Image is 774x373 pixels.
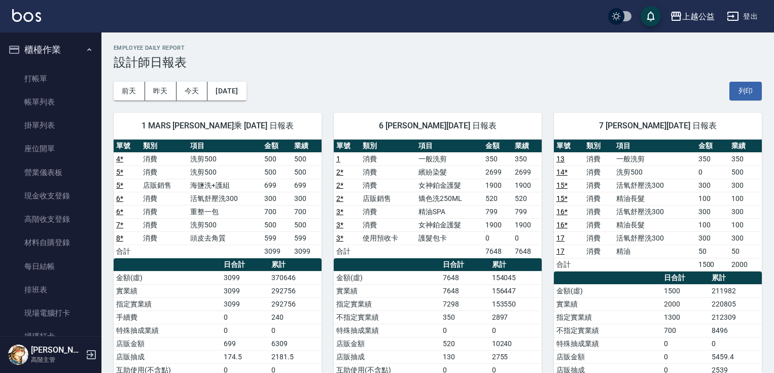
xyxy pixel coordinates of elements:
td: 金額(虛) [554,284,661,297]
td: 洗剪500 [188,218,262,231]
td: 2699 [512,165,542,179]
td: 1900 [512,179,542,192]
td: 50 [696,245,729,258]
th: 金額 [696,140,729,153]
td: 212309 [709,311,762,324]
td: 指定實業績 [334,297,441,311]
a: 1 [336,155,340,163]
td: 599 [262,231,292,245]
td: 6309 [269,337,322,350]
td: 2755 [489,350,542,363]
td: 消費 [360,179,416,192]
td: 5459.4 [709,350,762,363]
td: 活氧舒壓洗300 [614,179,695,192]
td: 女神鉑金護髮 [416,179,483,192]
th: 金額 [262,140,292,153]
td: 699 [262,179,292,192]
td: 矯色洗250ML [416,192,483,205]
a: 營業儀表板 [4,161,97,184]
td: 300 [262,192,292,205]
td: 700 [292,205,322,218]
td: 護髮包卡 [416,231,483,245]
td: 活氧舒壓洗300 [188,192,262,205]
td: 洗剪500 [188,152,262,165]
td: 特殊抽成業績 [114,324,221,337]
td: 500 [292,152,322,165]
td: 海鹽洗+護組 [188,179,262,192]
td: 0 [709,337,762,350]
td: 3099 [221,271,269,284]
td: 500 [262,165,292,179]
td: 0 [661,350,709,363]
td: 特殊抽成業績 [334,324,441,337]
td: 520 [483,192,512,205]
td: 350 [729,152,762,165]
td: 消費 [140,152,188,165]
td: 520 [440,337,489,350]
td: 店販抽成 [114,350,221,363]
th: 日合計 [221,258,269,272]
button: 上越公益 [666,6,719,27]
a: 每日結帳 [4,255,97,278]
a: 現場電腦打卡 [4,301,97,325]
td: 消費 [360,165,416,179]
td: 799 [512,205,542,218]
td: 不指定實業績 [334,311,441,324]
td: 不指定實業績 [554,324,661,337]
a: 掛單列表 [4,114,97,137]
td: 精油長髮 [614,192,695,205]
button: 櫃檯作業 [4,37,97,63]
td: 合計 [334,245,360,258]
th: 類別 [140,140,188,153]
th: 單號 [114,140,140,153]
td: 156447 [489,284,542,297]
td: 消費 [584,205,614,218]
td: 活氧舒壓洗300 [614,231,695,245]
td: 0 [489,324,542,337]
td: 一般洗剪 [614,152,695,165]
td: 消費 [360,205,416,218]
button: 昨天 [145,82,177,100]
td: 消費 [584,165,614,179]
a: 現金收支登錄 [4,184,97,208]
a: 17 [556,234,565,242]
td: 300 [729,205,762,218]
th: 累計 [269,258,322,272]
td: 799 [483,205,512,218]
td: 消費 [140,192,188,205]
th: 類別 [584,140,614,153]
a: 掃碼打卡 [4,325,97,348]
td: 174.5 [221,350,269,363]
th: 業績 [512,140,542,153]
td: 店販抽成 [334,350,441,363]
p: 高階主管 [31,355,83,364]
td: 350 [440,311,489,324]
th: 項目 [614,140,695,153]
td: 100 [696,218,729,231]
td: 7648 [440,271,489,284]
td: 特殊抽成業績 [554,337,661,350]
td: 2181.5 [269,350,322,363]
td: 50 [729,245,762,258]
td: 精油長髮 [614,218,695,231]
td: 活氧舒壓洗300 [614,205,695,218]
td: 154045 [489,271,542,284]
td: 重整一包 [188,205,262,218]
td: 153550 [489,297,542,311]
td: 700 [262,205,292,218]
td: 消費 [584,152,614,165]
img: Person [8,345,28,365]
td: 消費 [360,218,416,231]
td: 消費 [140,205,188,218]
td: 消費 [584,218,614,231]
td: 店販金額 [554,350,661,363]
td: 2000 [729,258,762,271]
a: 打帳單 [4,67,97,90]
td: 合計 [114,245,140,258]
th: 業績 [292,140,322,153]
td: 2897 [489,311,542,324]
span: 1 MARS [PERSON_NAME]乘 [DATE] 日報表 [126,121,309,131]
h3: 設計師日報表 [114,55,762,70]
td: 300 [292,192,322,205]
td: 消費 [584,179,614,192]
